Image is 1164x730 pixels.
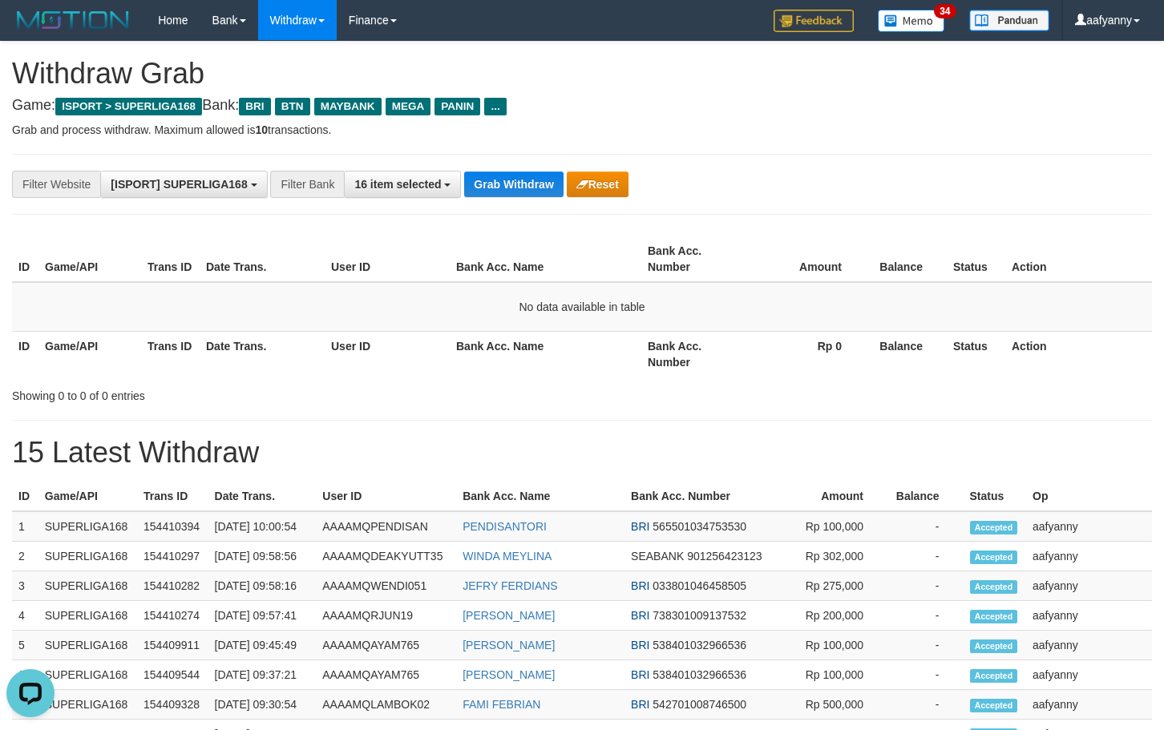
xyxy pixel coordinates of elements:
button: 16 item selected [344,171,461,198]
td: - [887,542,963,571]
td: 154409544 [137,660,208,690]
td: - [887,631,963,660]
td: 3 [12,571,38,601]
span: ISPORT > SUPERLIGA168 [55,98,202,115]
td: SUPERLIGA168 [38,542,137,571]
td: Rp 275,000 [778,571,887,601]
td: [DATE] 10:00:54 [208,511,317,542]
th: Trans ID [141,331,200,377]
th: Balance [866,236,947,282]
span: Accepted [970,551,1018,564]
span: BRI [631,579,649,592]
td: Rp 200,000 [778,601,887,631]
td: [DATE] 09:58:56 [208,542,317,571]
td: Rp 100,000 [778,511,887,542]
a: WINDA MEYLINA [463,550,552,563]
span: Copy 033801046458505 to clipboard [653,579,746,592]
td: aafyanny [1026,511,1152,542]
button: [ISPORT] SUPERLIGA168 [100,171,267,198]
button: Open LiveChat chat widget [6,6,55,54]
td: AAAAMQDEAKYUTT35 [316,542,456,571]
div: Showing 0 to 0 of 0 entries [12,381,473,404]
td: Rp 302,000 [778,542,887,571]
th: ID [12,236,38,282]
td: - [887,660,963,690]
th: Bank Acc. Number [641,331,744,377]
td: 6 [12,660,38,690]
span: [ISPORT] SUPERLIGA168 [111,178,247,191]
span: BRI [239,98,270,115]
td: 1 [12,511,38,542]
a: [PERSON_NAME] [463,668,555,681]
td: 154409911 [137,631,208,660]
td: 154410274 [137,601,208,631]
td: 2 [12,542,38,571]
td: - [887,690,963,720]
img: panduan.png [969,10,1049,31]
span: BTN [275,98,310,115]
span: BRI [631,520,649,533]
span: Accepted [970,639,1018,653]
td: SUPERLIGA168 [38,690,137,720]
td: 154409328 [137,690,208,720]
th: User ID [325,331,450,377]
td: SUPERLIGA168 [38,571,137,601]
td: aafyanny [1026,542,1152,571]
th: Status [947,236,1005,282]
img: Feedback.jpg [774,10,854,32]
span: Accepted [970,521,1018,534]
td: AAAAMQAYAM765 [316,660,456,690]
a: JEFRY FERDIANS [463,579,558,592]
td: [DATE] 09:58:16 [208,571,317,601]
td: aafyanny [1026,631,1152,660]
td: Rp 100,000 [778,631,887,660]
th: Bank Acc. Number [641,236,744,282]
th: Balance [866,331,947,377]
img: Button%20Memo.svg [878,10,945,32]
th: Amount [744,236,866,282]
h1: 15 Latest Withdraw [12,437,1152,469]
span: Accepted [970,669,1018,683]
a: [PERSON_NAME] [463,639,555,651]
td: No data available in table [12,282,1152,332]
th: Game/API [38,482,137,511]
h4: Game: Bank: [12,98,1152,114]
th: Amount [778,482,887,511]
th: Bank Acc. Number [624,482,778,511]
td: SUPERLIGA168 [38,660,137,690]
th: Rp 0 [744,331,866,377]
span: ... [484,98,506,115]
th: ID [12,482,38,511]
span: Copy 901256423123 to clipboard [687,550,762,563]
span: Accepted [970,580,1018,594]
th: Date Trans. [200,331,325,377]
span: Copy 565501034753530 to clipboard [653,520,746,533]
td: 5 [12,631,38,660]
p: Grab and process withdraw. Maximum allowed is transactions. [12,122,1152,138]
td: 4 [12,601,38,631]
div: Filter Website [12,171,100,198]
td: 154410394 [137,511,208,542]
th: ID [12,331,38,377]
th: Bank Acc. Name [450,236,641,282]
a: PENDISANTORI [463,520,547,533]
td: [DATE] 09:45:49 [208,631,317,660]
span: Accepted [970,610,1018,623]
button: Grab Withdraw [464,171,563,197]
a: FAMI FEBRIAN [463,698,540,711]
th: Date Trans. [208,482,317,511]
span: MAYBANK [314,98,382,115]
td: aafyanny [1026,601,1152,631]
th: Trans ID [137,482,208,511]
td: [DATE] 09:57:41 [208,601,317,631]
th: Op [1026,482,1152,511]
th: Status [947,331,1005,377]
td: aafyanny [1026,571,1152,601]
td: SUPERLIGA168 [38,601,137,631]
td: - [887,511,963,542]
a: [PERSON_NAME] [463,609,555,622]
th: Action [1005,331,1152,377]
th: Status [964,482,1026,511]
span: 34 [934,4,956,18]
td: aafyanny [1026,660,1152,690]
